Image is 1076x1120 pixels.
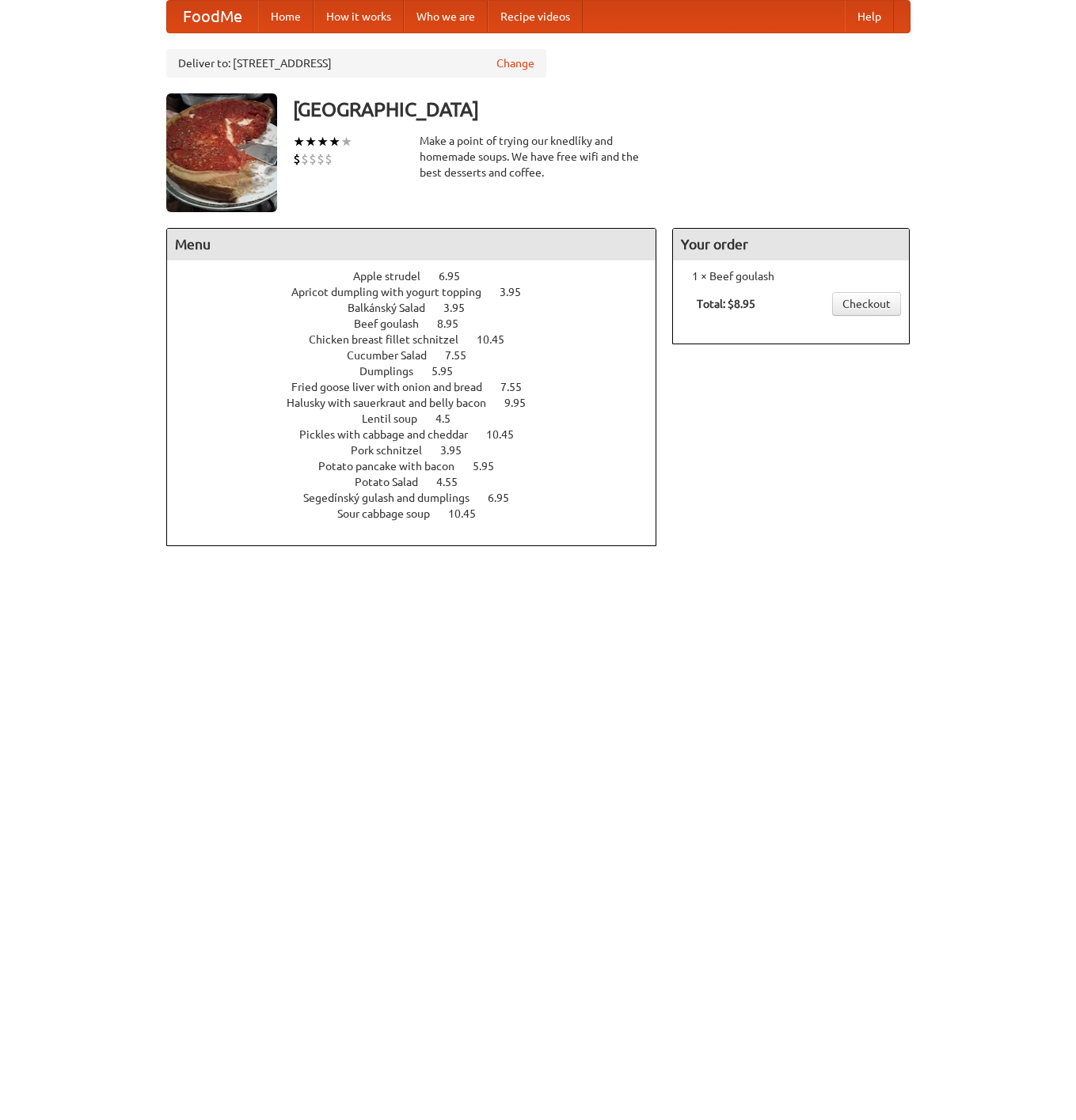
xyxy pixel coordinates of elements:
[291,286,497,298] span: Apricot dumpling with yogurt topping
[309,150,317,168] li: $
[166,93,277,212] img: angular.jpg
[314,1,404,32] a: How it works
[291,286,550,298] a: Apricot dumpling with yogurt topping 3.95
[347,349,443,362] span: Cucumber Salad
[351,444,491,457] a: Pork schnitzel 3.95
[309,333,534,346] a: Chicken breast fillet schnitzel 10.45
[329,133,340,150] li: ★
[291,381,551,393] a: Fried goose liver with onion and bread 7.55
[293,93,911,125] h3: [GEOGRAPHIC_DATA]
[353,270,436,283] span: Apple strudel
[293,133,305,150] li: ★
[488,492,525,504] span: 6.95
[309,333,474,346] span: Chicken breast fillet schnitzel
[258,1,314,32] a: Home
[347,349,496,362] a: Cucumber Salad 7.55
[167,229,656,260] h4: Menu
[301,150,309,168] li: $
[299,428,484,441] span: Pickles with cabbage and cheddar
[325,150,333,168] li: $
[673,229,909,260] h4: Your order
[504,397,542,409] span: 9.95
[317,150,325,168] li: $
[477,333,520,346] span: 10.45
[437,317,474,330] span: 8.95
[404,1,488,32] a: Who we are
[318,460,470,473] span: Potato pancake with bacon
[448,507,492,520] span: 10.45
[362,412,433,425] span: Lentil soup
[355,476,434,488] span: Potato Salad
[293,150,301,168] li: $
[354,317,435,330] span: Beef goulash
[440,444,477,457] span: 3.95
[845,1,894,32] a: Help
[362,412,480,425] a: Lentil soup 4.5
[318,460,523,473] a: Potato pancake with bacon 5.95
[432,365,469,378] span: 5.95
[496,55,534,71] a: Change
[351,444,438,457] span: Pork schnitzel
[443,302,481,314] span: 3.95
[305,133,317,150] li: ★
[353,270,489,283] a: Apple strudel 6.95
[473,460,510,473] span: 5.95
[359,365,429,378] span: Dumplings
[488,1,583,32] a: Recipe videos
[697,298,755,310] b: Total: $8.95
[436,476,473,488] span: 4.55
[291,381,498,393] span: Fried goose liver with onion and bread
[337,507,446,520] span: Sour cabbage soup
[359,365,482,378] a: Dumplings 5.95
[500,286,537,298] span: 3.95
[439,270,476,283] span: 6.95
[681,268,901,284] li: 1 × Beef goulash
[287,397,555,409] a: Halusky with sauerkraut and belly bacon 9.95
[355,476,487,488] a: Potato Salad 4.55
[445,349,482,362] span: 7.55
[337,507,505,520] a: Sour cabbage soup 10.45
[303,492,538,504] a: Segedínský gulash and dumplings 6.95
[303,492,485,504] span: Segedínský gulash and dumplings
[299,428,543,441] a: Pickles with cabbage and cheddar 10.45
[420,133,657,180] div: Make a point of trying our knedlíky and homemade soups. We have free wifi and the best desserts a...
[317,133,329,150] li: ★
[340,133,352,150] li: ★
[500,381,538,393] span: 7.55
[287,397,502,409] span: Halusky with sauerkraut and belly bacon
[832,292,901,316] a: Checkout
[486,428,530,441] span: 10.45
[435,412,466,425] span: 4.5
[167,1,258,32] a: FoodMe
[354,317,488,330] a: Beef goulash 8.95
[348,302,494,314] a: Balkánský Salad 3.95
[166,49,546,78] div: Deliver to: [STREET_ADDRESS]
[348,302,441,314] span: Balkánský Salad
